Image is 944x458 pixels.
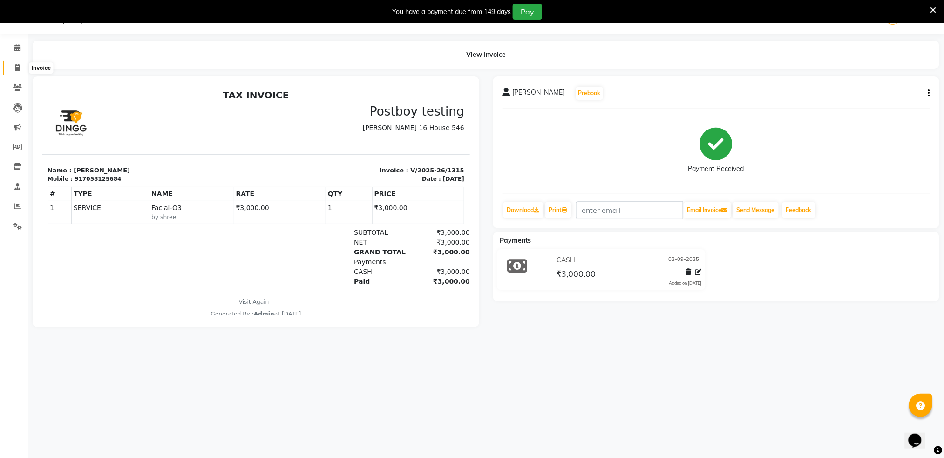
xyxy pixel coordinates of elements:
div: Added on [DATE] [669,280,702,287]
div: Date : [380,89,399,97]
button: Prebook [576,87,603,100]
div: You have a payment due from 149 days [392,7,511,17]
p: Name : [PERSON_NAME] [6,80,209,89]
span: Payments [500,236,531,245]
div: Generated By : at [DATE] [6,224,422,232]
span: Facial-O3 [109,117,190,127]
button: Email Invoice [684,202,731,218]
span: ₹3,000.00 [556,268,596,281]
td: 1 [6,116,30,138]
button: Pay [513,4,542,20]
div: ₹3,000.00 [367,191,428,201]
span: 02-09-2025 [669,255,700,265]
div: Payment Received [688,164,744,174]
th: TYPE [29,102,107,116]
th: PRICE [330,102,422,116]
div: SUBTOTAL [306,142,367,152]
button: Send Message [733,202,779,218]
div: ₹3,000.00 [367,162,428,171]
span: Admin [212,225,232,232]
div: Mobile : [6,89,31,97]
p: Invoice : V/2025-26/1315 [220,80,423,89]
th: QTY [284,102,330,116]
td: SERVICE [29,116,107,138]
td: 1 [284,116,330,138]
td: ₹3,000.00 [192,116,284,138]
a: Download [503,202,543,218]
span: CASH [557,255,575,265]
div: Paid [306,191,367,201]
small: by shree [109,127,190,136]
div: ₹3,000.00 [367,152,428,162]
p: Visit Again ! [6,212,422,220]
span: [PERSON_NAME] [513,88,565,101]
div: NET [306,152,367,162]
div: GRAND TOTAL [306,162,367,171]
iframe: chat widget [905,421,935,449]
span: CASH [312,182,330,190]
div: Invoice [29,63,53,74]
div: ₹3,000.00 [367,142,428,152]
a: Print [545,202,571,218]
p: [PERSON_NAME] 16 House 546 [220,37,423,47]
input: enter email [576,201,683,219]
h3: Postboy testing [220,19,423,34]
td: ₹3,000.00 [330,116,422,138]
div: 917058125684 [33,89,79,97]
div: [DATE] [401,89,422,97]
th: # [6,102,30,116]
div: ₹3,000.00 [367,181,428,191]
h2: TAX INVOICE [6,4,422,15]
div: View Invoice [33,41,939,69]
div: Payments [306,171,367,181]
a: Feedback [782,202,815,218]
th: RATE [192,102,284,116]
th: NAME [108,102,192,116]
